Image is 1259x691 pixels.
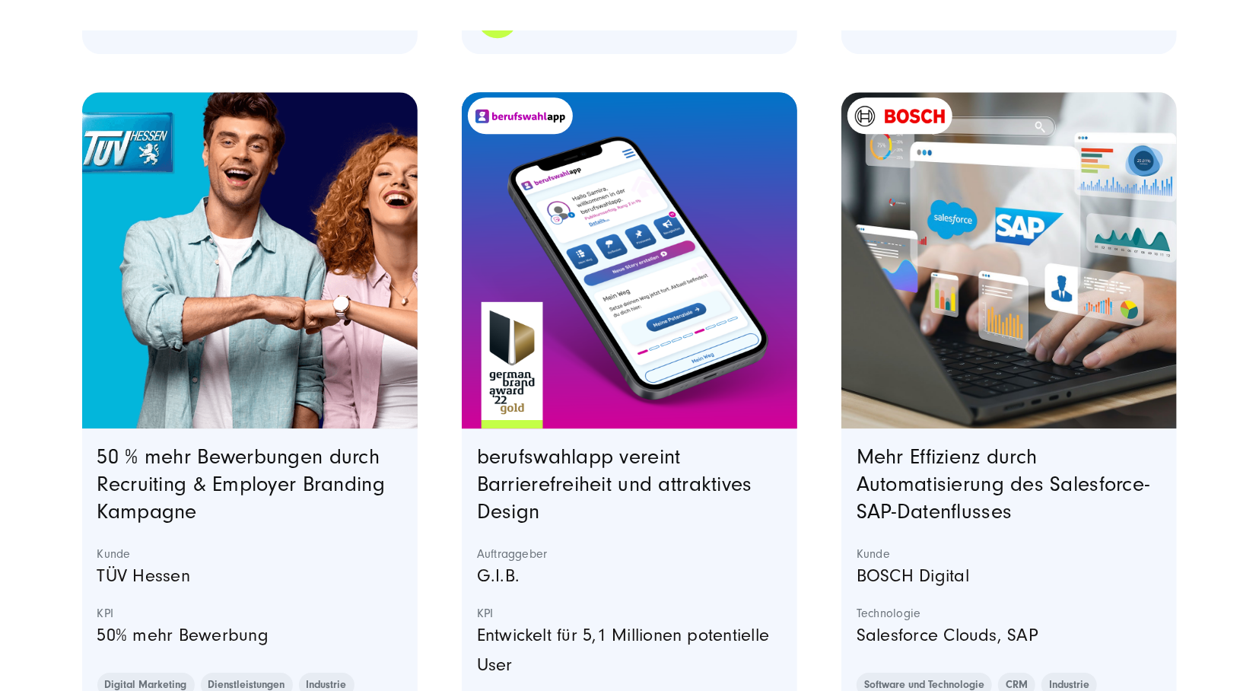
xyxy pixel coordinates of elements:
strong: Kunde [857,546,1162,562]
img: Bosch Digital - SUNZINET Kunde - Digitalagentur für Prozessautomatisierung und Systemintegration [855,106,945,126]
strong: Technologie [857,606,1162,621]
strong: KPI [477,606,783,621]
img: „Logo der berufswahlapp: Ein stilisiertes weißes Profil-Icon auf lila-blauem Hintergrund, daneben... [475,109,565,123]
img: Ein Smartphone, das die Benutzeroberfläche der berufswahlapp zeigt. Im Vordergrund sind interakti... [462,92,798,428]
img: Bosch Digital - Salesforce SAP Integration und Automatisierung - Digitalagentur für Systemintegra... [841,92,1178,428]
p: BOSCH Digital [857,562,1162,591]
strong: KPI [97,606,403,621]
p: Salesforce Clouds, SAP [857,621,1162,650]
a: Featured image: - Read full post: TÜV Hessen | Employer Branding | SUNZINET [82,92,418,428]
p: Entwickelt für 5,1 Millionen potentielle User [477,621,783,680]
strong: Auftraggeber [477,546,783,562]
p: TÜV Hessen [97,562,403,591]
a: Mehr Effizienz durch Automatisierung des Salesforce-SAP-Datenflusses [857,445,1150,524]
a: Featured image: Ein Smartphone, das die Benutzeroberfläche der berufswahlapp zeigt. Im Vordergrun... [462,92,798,428]
strong: Kunde [97,546,403,562]
p: G.I.B. [477,562,783,591]
p: 50% mehr Bewerbung [97,621,403,650]
a: 50 % mehr Bewerbungen durch Recruiting & Employer Branding Kampagne [97,445,385,524]
a: berufswahlapp vereint Barrierefreiheit und attraktives Design [477,445,752,524]
a: Featured image: Bosch Digital - Salesforce SAP Integration und Automatisierung - Digitalagentur f... [841,92,1178,428]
